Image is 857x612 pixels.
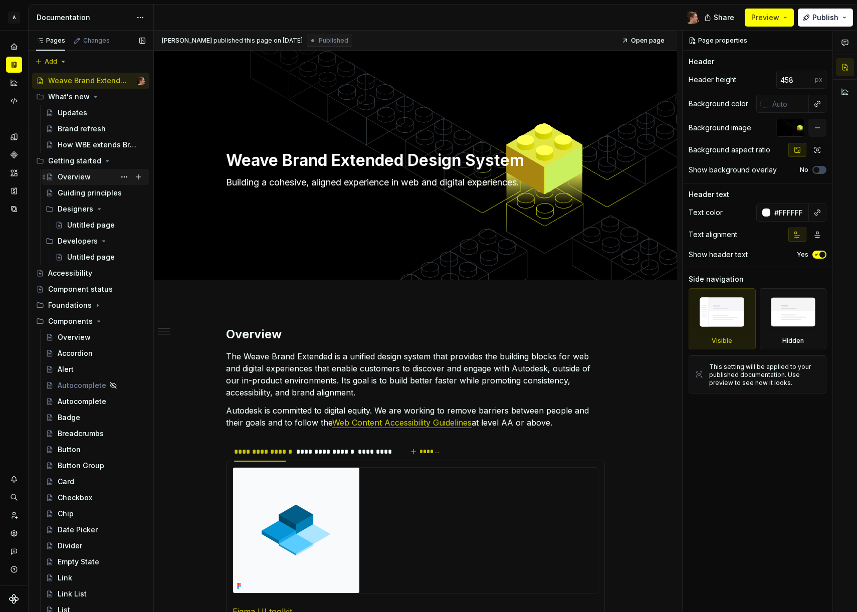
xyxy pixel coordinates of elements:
a: Guiding principles [42,185,149,201]
div: Component status [48,284,113,294]
a: Untitled page [51,217,149,233]
div: Divider [58,541,82,551]
button: Notifications [6,471,22,487]
label: Yes [797,251,808,259]
p: px [815,76,822,84]
a: Storybook stories [6,183,22,199]
a: Code automation [6,93,22,109]
div: Visible [712,337,732,345]
div: Chip [58,509,74,519]
a: Checkbox [42,490,149,506]
span: Published [319,37,348,45]
div: Checkbox [58,493,92,503]
button: Search ⌘K [6,489,22,505]
a: Analytics [6,75,22,91]
a: Link [42,570,149,586]
a: Button [42,442,149,458]
div: Brand refresh [58,124,106,134]
button: Share [699,9,741,27]
a: Data sources [6,201,22,217]
div: Header height [689,75,736,85]
input: Auto [768,95,809,113]
div: Show background overlay [689,165,777,175]
div: Developers [42,233,149,249]
div: Alert [58,364,74,374]
div: Background aspect ratio [689,145,770,155]
button: Contact support [6,543,22,559]
label: No [800,166,808,174]
div: Card [58,477,74,487]
div: Accessibility [48,268,92,278]
a: Open page [618,34,669,48]
button: A [2,7,26,28]
button: Preview [745,9,794,27]
p: Autodesk is committed to digital equity. We are working to remove barriers between people and the... [226,404,605,429]
div: What's new [48,92,90,102]
a: Empty State [42,554,149,570]
a: Untitled page [51,249,149,265]
a: Home [6,39,22,55]
a: Brand refresh [42,121,149,137]
a: Breadcrumbs [42,426,149,442]
div: How WBE extends Brand [58,140,140,150]
div: Components [6,147,22,163]
a: Autocomplete [42,377,149,393]
a: Settings [6,525,22,541]
a: Card [42,474,149,490]
div: Pages [36,37,65,45]
a: Assets [6,165,22,181]
a: Documentation [6,57,22,73]
div: Breadcrumbs [58,429,104,439]
div: Hidden [782,337,804,345]
div: This setting will be applied to your published documentation. Use preview to see how it looks. [709,363,820,387]
a: Component status [32,281,149,297]
div: Background image [689,123,751,133]
div: Header [689,57,714,67]
div: Button Group [58,461,104,471]
div: Components [32,313,149,329]
div: What's new [32,89,149,105]
div: Untitled page [67,252,115,262]
div: Header text [689,189,729,199]
textarea: Building a cohesive, aligned experience in web and digital experiences. [224,174,603,190]
img: 497eea32-8b7f-46ad-b614-8660649b5196.png [233,468,359,593]
p: The Weave Brand Extended is a unified design system that provides the building blocks for web and... [226,350,605,398]
span: Preview [751,13,779,23]
div: Guiding principles [58,188,122,198]
div: Updates [58,108,87,118]
a: Link List [42,586,149,602]
a: Invite team [6,507,22,523]
a: Supernova Logo [9,594,19,604]
a: Design tokens [6,129,22,145]
div: Badge [58,413,80,423]
a: Accessibility [32,265,149,281]
div: Side navigation [689,274,744,284]
div: Show header text [689,250,748,260]
div: Overview [58,332,91,342]
a: How WBE extends Brand [42,137,149,153]
a: Accordion [42,345,149,361]
div: Designers [42,201,149,217]
div: Link List [58,589,87,599]
div: Designers [58,204,93,214]
a: Badge [42,410,149,426]
a: Autocomplete [42,393,149,410]
div: Visible [689,288,756,349]
span: [PERSON_NAME] [162,37,212,45]
span: Open page [631,37,665,45]
div: Text alignment [689,230,737,240]
div: Weave Brand Extended Design System [48,76,131,86]
span: Share [714,13,734,23]
div: Overview [58,172,91,182]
